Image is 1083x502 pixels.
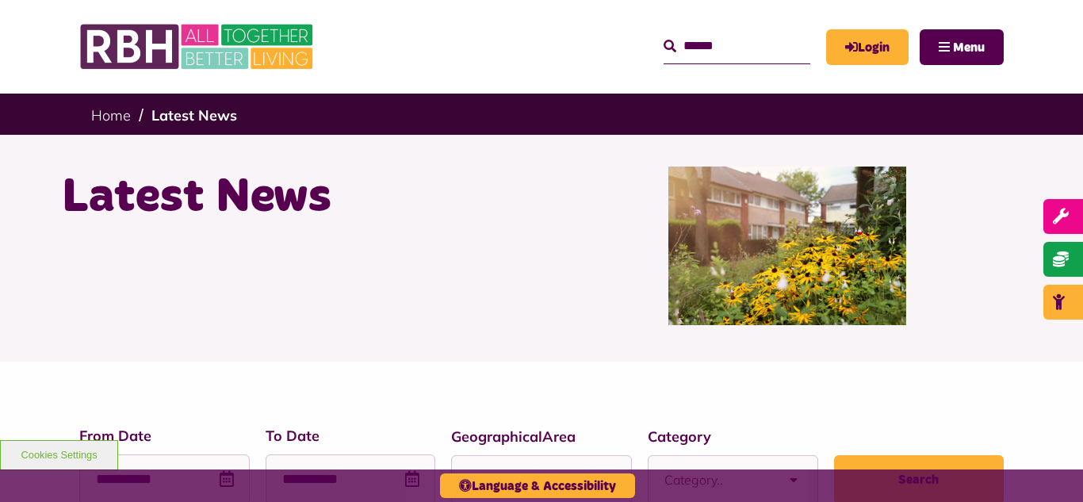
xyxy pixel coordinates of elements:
a: Latest News [151,106,237,125]
a: Home [91,106,131,125]
label: Category [648,426,818,447]
button: Navigation [920,29,1004,65]
img: RBH [79,16,317,78]
label: To Date [266,425,436,446]
label: GeographicalArea [451,426,632,447]
a: MyRBH [826,29,909,65]
button: Language & Accessibility [440,473,635,498]
iframe: Netcall Web Assistant for live chat [1012,431,1083,502]
img: SAZ MEDIA RBH HOUSING4 [668,167,906,325]
h1: Latest News [62,167,530,228]
span: Menu [953,41,985,54]
label: From Date [79,425,250,446]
